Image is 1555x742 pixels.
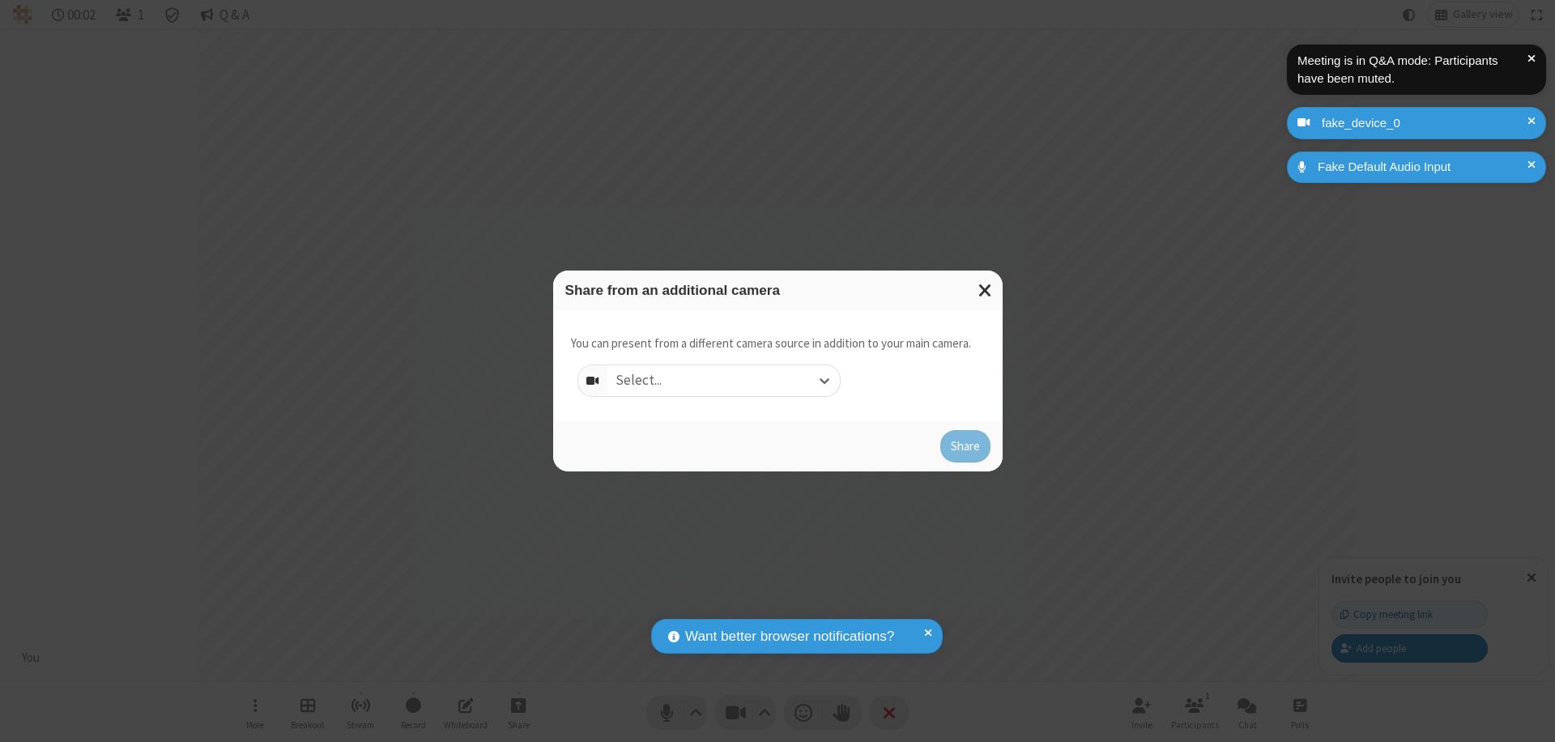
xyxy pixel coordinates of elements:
[685,626,894,647] span: Want better browser notifications?
[571,335,971,353] p: You can present from a different camera source in addition to your main camera.
[1316,114,1534,133] div: fake_device_0
[969,271,1003,310] button: Close modal
[940,430,991,463] button: Share
[1312,158,1534,177] div: Fake Default Audio Input
[565,283,991,298] h3: Share from an additional camera
[1297,52,1527,88] div: Meeting is in Q&A mode: Participants have been muted.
